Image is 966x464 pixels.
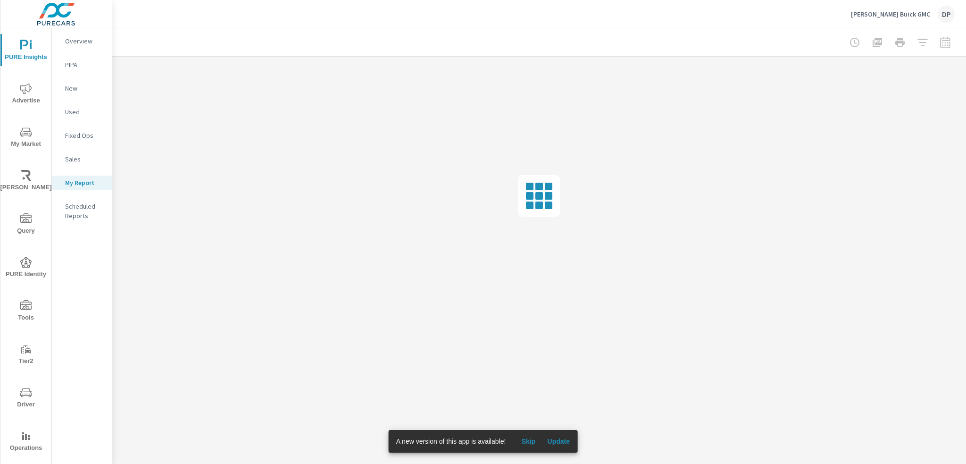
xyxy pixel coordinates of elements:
span: Skip [517,437,540,446]
p: Overview [65,36,104,46]
p: PIPA [65,60,104,69]
div: DP [938,6,955,23]
span: Query [3,213,49,236]
span: Tools [3,300,49,323]
button: Skip [513,434,543,449]
div: Fixed Ops [52,128,112,143]
div: PIPA [52,58,112,72]
div: Sales [52,152,112,166]
p: [PERSON_NAME] Buick GMC [851,10,930,18]
span: Update [547,437,570,446]
p: Sales [65,154,104,164]
div: Scheduled Reports [52,199,112,223]
p: Used [65,107,104,117]
button: Update [543,434,574,449]
span: [PERSON_NAME] [3,170,49,193]
span: PURE Identity [3,257,49,280]
div: Overview [52,34,112,48]
span: A new version of this app is available! [396,438,506,445]
div: New [52,81,112,95]
p: My Report [65,178,104,187]
p: Scheduled Reports [65,202,104,220]
span: Operations [3,430,49,454]
span: Advertise [3,83,49,106]
span: My Market [3,127,49,150]
div: My Report [52,176,112,190]
p: Fixed Ops [65,131,104,140]
p: New [65,84,104,93]
span: Tier2 [3,344,49,367]
span: Driver [3,387,49,410]
div: Used [52,105,112,119]
span: PURE Insights [3,40,49,63]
